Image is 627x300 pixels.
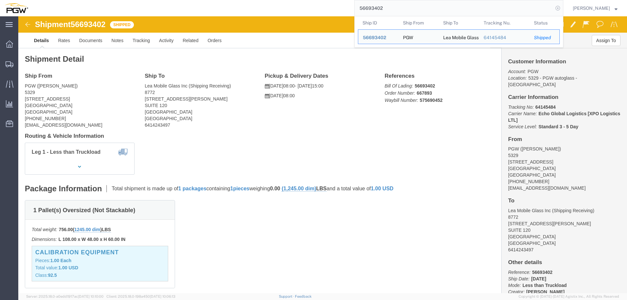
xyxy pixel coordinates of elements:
[573,5,610,12] span: Phillip Thornton
[439,16,479,29] th: Ship To
[26,294,104,298] span: Server: 2025.18.0-a0edd1917ac
[363,35,386,40] span: 56693402
[150,294,175,298] span: [DATE] 10:06:13
[484,34,525,41] div: 64145484
[358,16,398,29] th: Ship ID
[529,16,560,29] th: Status
[572,4,618,12] button: [PERSON_NAME]
[355,0,553,16] input: Search for shipment number, reference number
[398,16,439,29] th: Ship From
[358,16,563,47] table: Search Results
[363,34,394,41] div: 56693402
[279,294,295,298] a: Support
[295,294,312,298] a: Feedback
[106,294,175,298] span: Client: 2025.18.0-198a450
[443,30,474,44] div: Lea Mobile Glass Inc
[78,294,104,298] span: [DATE] 10:10:00
[18,16,627,293] iframe: FS Legacy Container
[403,30,413,44] div: PGW
[534,34,555,41] div: Shipped
[479,16,530,29] th: Tracking Nu.
[5,3,28,13] img: logo
[519,294,619,299] span: Copyright © [DATE]-[DATE] Agistix Inc., All Rights Reserved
